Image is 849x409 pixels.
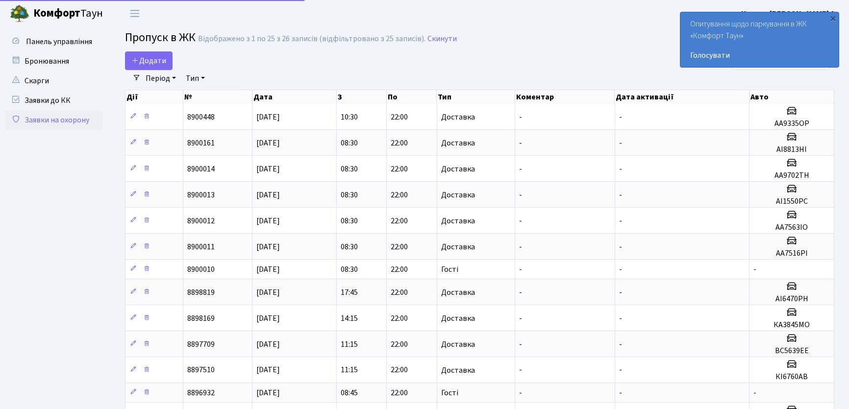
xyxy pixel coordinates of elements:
span: - [619,287,622,298]
span: Доставка [441,217,475,225]
span: - [619,339,622,350]
div: Опитування щодо паркування в ЖК «Комфорт Таун» [680,12,839,67]
h5: АІ1550РС [753,197,830,206]
span: Доставка [441,340,475,348]
img: logo.png [10,4,29,24]
th: Авто [749,90,834,104]
th: Дата [252,90,337,104]
span: [DATE] [256,264,280,275]
a: Додати [125,51,173,70]
span: - [619,241,622,252]
span: - [519,313,522,324]
span: 08:30 [341,241,358,252]
span: 22:00 [391,313,408,324]
h5: АА7563ІО [753,223,830,232]
span: 22:00 [391,190,408,200]
span: Доставка [441,165,475,173]
span: - [619,365,622,376]
span: [DATE] [256,287,280,298]
span: [DATE] [256,112,280,122]
a: Бронювання [5,51,103,71]
a: Панель управління [5,32,103,51]
h5: ВС5639ЕЕ [753,346,830,356]
span: - [519,241,522,252]
th: З [337,90,387,104]
span: - [619,112,622,122]
span: [DATE] [256,241,280,252]
span: 11:15 [341,339,358,350]
div: Відображено з 1 по 25 з 26 записів (відфільтровано з 25 записів). [198,34,425,44]
span: [DATE] [256,138,280,148]
span: - [519,138,522,148]
span: - [519,365,522,376]
span: 22:00 [391,387,408,398]
span: - [619,164,622,174]
span: - [519,216,522,226]
h5: АА7516PI [753,249,830,258]
span: - [519,339,522,350]
span: - [519,264,522,275]
span: 8897709 [187,339,215,350]
span: - [619,138,622,148]
span: 08:45 [341,387,358,398]
span: 22:00 [391,138,408,148]
span: - [619,264,622,275]
span: [DATE] [256,216,280,226]
a: Скинути [427,34,457,44]
span: 10:30 [341,112,358,122]
span: 08:30 [341,216,358,226]
span: Таун [33,5,103,22]
th: Дата активації [615,90,749,104]
th: № [183,90,252,104]
div: × [828,13,838,23]
span: 22:00 [391,241,408,252]
a: Цитрус [PERSON_NAME] А. [741,8,837,20]
a: Скарги [5,71,103,91]
span: 8900011 [187,241,215,252]
span: 08:30 [341,164,358,174]
span: - [619,313,622,324]
h5: AI6470PH [753,294,830,304]
span: - [519,287,522,298]
a: Заявки до КК [5,91,103,110]
span: [DATE] [256,164,280,174]
span: [DATE] [256,190,280,200]
span: 14:15 [341,313,358,324]
span: - [519,164,522,174]
span: 17:45 [341,287,358,298]
h5: КА3845МО [753,320,830,330]
span: 8898819 [187,287,215,298]
span: 22:00 [391,339,408,350]
span: - [619,387,622,398]
span: 22:00 [391,164,408,174]
h5: АА9335ОР [753,119,830,128]
span: Доставка [441,139,475,147]
span: 08:30 [341,190,358,200]
b: Цитрус [PERSON_NAME] А. [741,8,837,19]
span: Доставка [441,243,475,251]
span: - [619,216,622,226]
span: 08:30 [341,138,358,148]
span: - [519,190,522,200]
span: [DATE] [256,313,280,324]
span: Гості [441,265,458,273]
span: 22:00 [391,112,408,122]
a: Період [142,70,180,87]
span: Додати [131,55,166,66]
span: 22:00 [391,264,408,275]
th: Тип [437,90,515,104]
span: Пропуск в ЖК [125,29,196,46]
span: 22:00 [391,287,408,298]
a: Заявки на охорону [5,110,103,130]
span: Гості [441,389,458,397]
a: Голосувати [690,49,829,61]
h5: КІ6760АВ [753,372,830,382]
span: Доставка [441,191,475,199]
span: 8900014 [187,164,215,174]
th: Дії [125,90,183,104]
span: Доставка [441,289,475,296]
button: Переключити навігацію [123,5,147,22]
span: [DATE] [256,365,280,376]
span: - [519,112,522,122]
span: - [619,190,622,200]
